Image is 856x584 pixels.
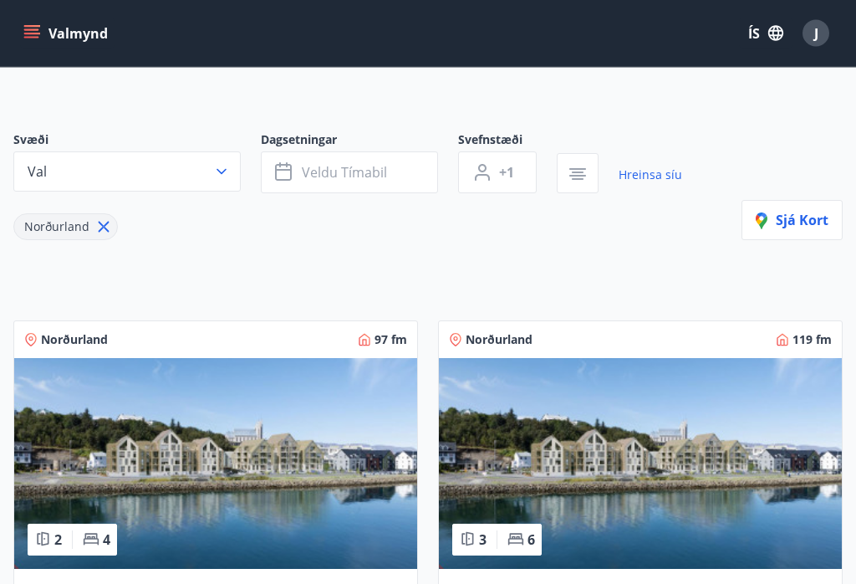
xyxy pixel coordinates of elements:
[302,164,387,182] span: Veldu tímabil
[527,531,535,550] span: 6
[14,359,417,570] img: Paella dish
[13,214,118,241] div: Norðurland
[54,531,62,550] span: 2
[439,359,842,570] img: Paella dish
[261,132,458,152] span: Dagsetningar
[24,219,89,235] span: Norðurland
[466,332,532,349] span: Norðurland
[20,18,115,49] button: menu
[479,531,487,550] span: 3
[619,157,682,194] a: Hreinsa síu
[796,13,836,54] button: J
[739,18,792,49] button: ÍS
[261,152,438,194] button: Veldu tímabil
[28,163,47,182] span: Val
[756,212,828,230] span: Sjá kort
[103,531,110,550] span: 4
[792,332,832,349] span: 119 fm
[814,24,818,43] span: J
[374,332,407,349] span: 97 fm
[458,152,537,194] button: +1
[41,332,108,349] span: Norðurland
[13,132,261,152] span: Svæði
[741,201,843,241] button: Sjá kort
[499,164,514,182] span: +1
[13,152,241,192] button: Val
[458,132,557,152] span: Svefnstæði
